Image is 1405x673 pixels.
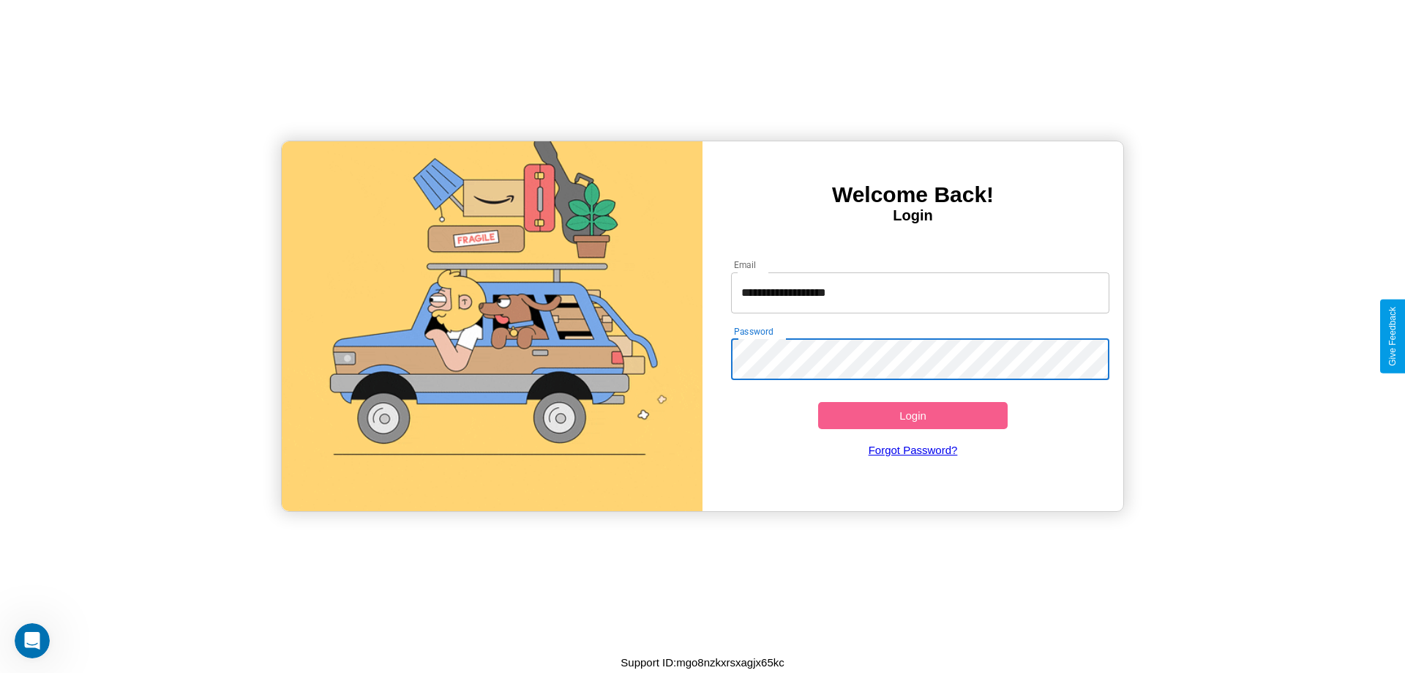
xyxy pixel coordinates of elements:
[734,325,773,338] label: Password
[724,429,1103,471] a: Forgot Password?
[15,623,50,658] iframe: Intercom live chat
[818,402,1008,429] button: Login
[1387,307,1398,366] div: Give Feedback
[621,652,784,672] p: Support ID: mgo8nzkxrsxagjx65kc
[282,141,702,511] img: gif
[734,259,757,271] label: Email
[702,182,1123,207] h3: Welcome Back!
[702,207,1123,224] h4: Login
